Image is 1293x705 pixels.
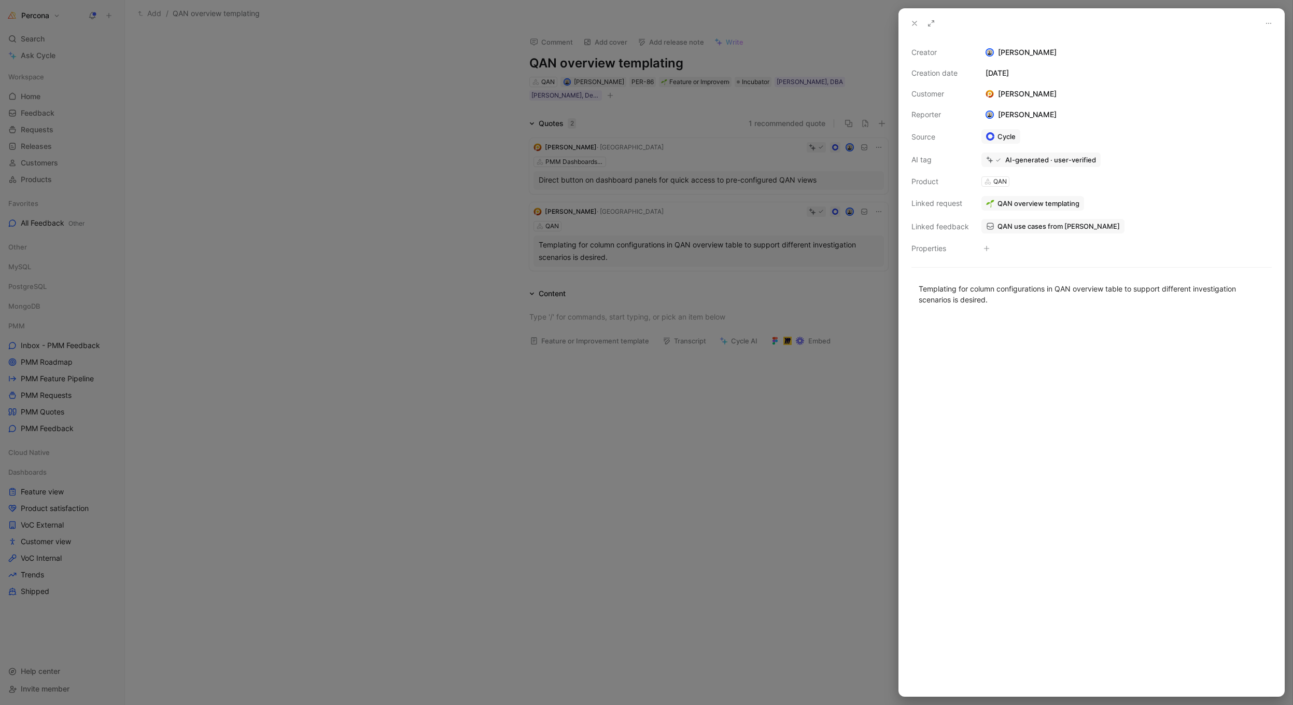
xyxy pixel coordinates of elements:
[986,199,994,208] img: 🌱
[911,88,969,100] div: Customer
[981,196,1084,211] button: 🌱QAN overview templating
[911,108,969,121] div: Reporter
[919,283,1264,305] div: Templating for column configurations in QAN overview table to support different investigation sce...
[981,129,1020,144] a: Cycle
[981,67,1272,79] div: [DATE]
[981,219,1125,233] a: QAN use cases from [PERSON_NAME]
[987,49,993,56] img: avatar
[986,90,994,98] img: logo
[987,112,993,118] img: avatar
[997,222,1120,231] span: QAN use cases from [PERSON_NAME]
[911,67,969,79] div: Creation date
[911,131,969,143] div: Source
[1005,155,1096,164] div: AI-generated · user-verified
[911,242,969,255] div: Properties
[993,176,1007,187] div: QAN
[911,220,969,233] div: Linked feedback
[981,46,1272,59] div: [PERSON_NAME]
[911,46,969,59] div: Creator
[911,197,969,210] div: Linked request
[911,154,969,166] div: AI tag
[911,175,969,188] div: Product
[981,108,1061,121] div: [PERSON_NAME]
[997,199,1079,208] span: QAN overview templating
[981,88,1061,100] div: [PERSON_NAME]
